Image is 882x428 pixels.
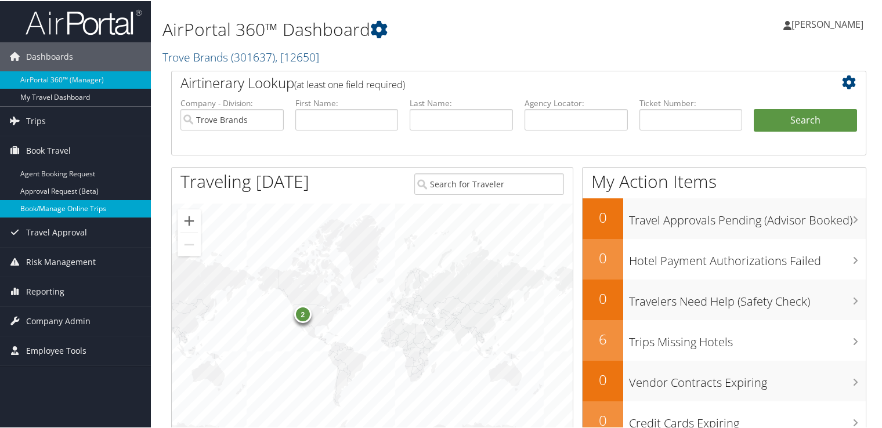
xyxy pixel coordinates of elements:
[180,168,309,193] h1: Traveling [DATE]
[178,208,201,231] button: Zoom in
[26,335,86,364] span: Employee Tools
[583,247,623,267] h2: 0
[26,306,91,335] span: Company Admin
[583,369,623,389] h2: 0
[583,319,866,360] a: 6Trips Missing Hotels
[583,278,866,319] a: 0Travelers Need Help (Safety Check)
[26,276,64,305] span: Reporting
[275,48,319,64] span: , [ 12650 ]
[26,41,73,70] span: Dashboards
[294,77,405,90] span: (at least one field required)
[294,304,312,322] div: 2
[629,286,866,309] h3: Travelers Need Help (Safety Check)
[754,108,857,131] button: Search
[629,205,866,227] h3: Travel Approvals Pending (Advisor Booked)
[26,246,96,275] span: Risk Management
[410,96,513,108] label: Last Name:
[783,6,875,41] a: [PERSON_NAME]
[583,360,866,400] a: 0Vendor Contracts Expiring
[162,16,638,41] h1: AirPortal 360™ Dashboard
[178,232,201,255] button: Zoom out
[26,106,46,135] span: Trips
[791,17,863,30] span: [PERSON_NAME]
[414,172,564,194] input: Search for Traveler
[583,168,866,193] h1: My Action Items
[629,368,866,390] h3: Vendor Contracts Expiring
[231,48,275,64] span: ( 301637 )
[639,96,743,108] label: Ticket Number:
[525,96,628,108] label: Agency Locator:
[26,135,71,164] span: Book Travel
[583,197,866,238] a: 0Travel Approvals Pending (Advisor Booked)
[583,328,623,348] h2: 6
[26,8,142,35] img: airportal-logo.png
[180,72,799,92] h2: Airtinerary Lookup
[295,96,399,108] label: First Name:
[629,246,866,268] h3: Hotel Payment Authorizations Failed
[162,48,319,64] a: Trove Brands
[629,327,866,349] h3: Trips Missing Hotels
[583,238,866,278] a: 0Hotel Payment Authorizations Failed
[180,96,284,108] label: Company - Division:
[583,206,623,226] h2: 0
[26,217,87,246] span: Travel Approval
[583,288,623,307] h2: 0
